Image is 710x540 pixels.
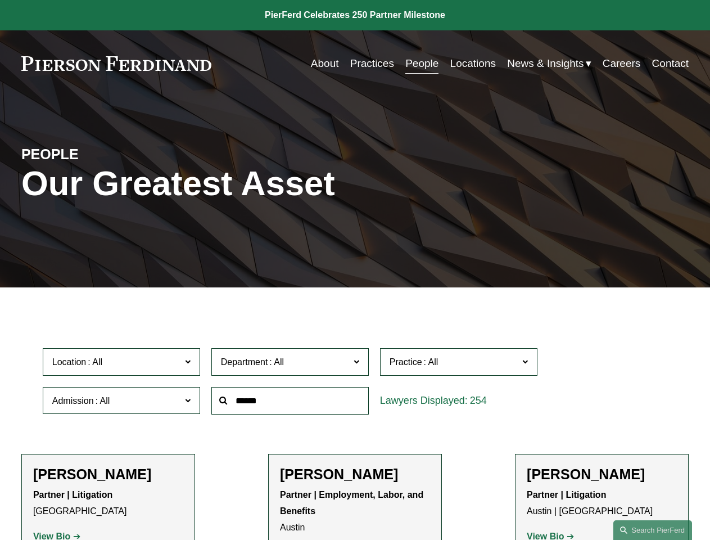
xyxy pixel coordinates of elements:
a: Careers [603,53,641,74]
h4: PEOPLE [21,146,188,164]
span: Admission [52,396,94,406]
strong: Partner | Litigation [33,490,112,499]
span: Location [52,357,87,367]
span: Department [221,357,268,367]
p: Austin | [GEOGRAPHIC_DATA] [527,487,677,520]
span: 254 [470,395,487,406]
span: Practice [390,357,422,367]
h2: [PERSON_NAME] [527,466,677,483]
a: About [311,53,339,74]
strong: Partner | Litigation [527,490,606,499]
h2: [PERSON_NAME] [280,466,430,483]
a: People [405,53,438,74]
p: [GEOGRAPHIC_DATA] [33,487,183,520]
a: Contact [652,53,689,74]
span: News & Insights [507,54,584,73]
h2: [PERSON_NAME] [33,466,183,483]
p: Austin [280,487,430,535]
h1: Our Greatest Asset [21,164,467,203]
a: Locations [450,53,496,74]
a: Practices [350,53,394,74]
a: Search this site [613,520,692,540]
a: folder dropdown [507,53,591,74]
strong: Partner | Employment, Labor, and Benefits [280,490,426,516]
